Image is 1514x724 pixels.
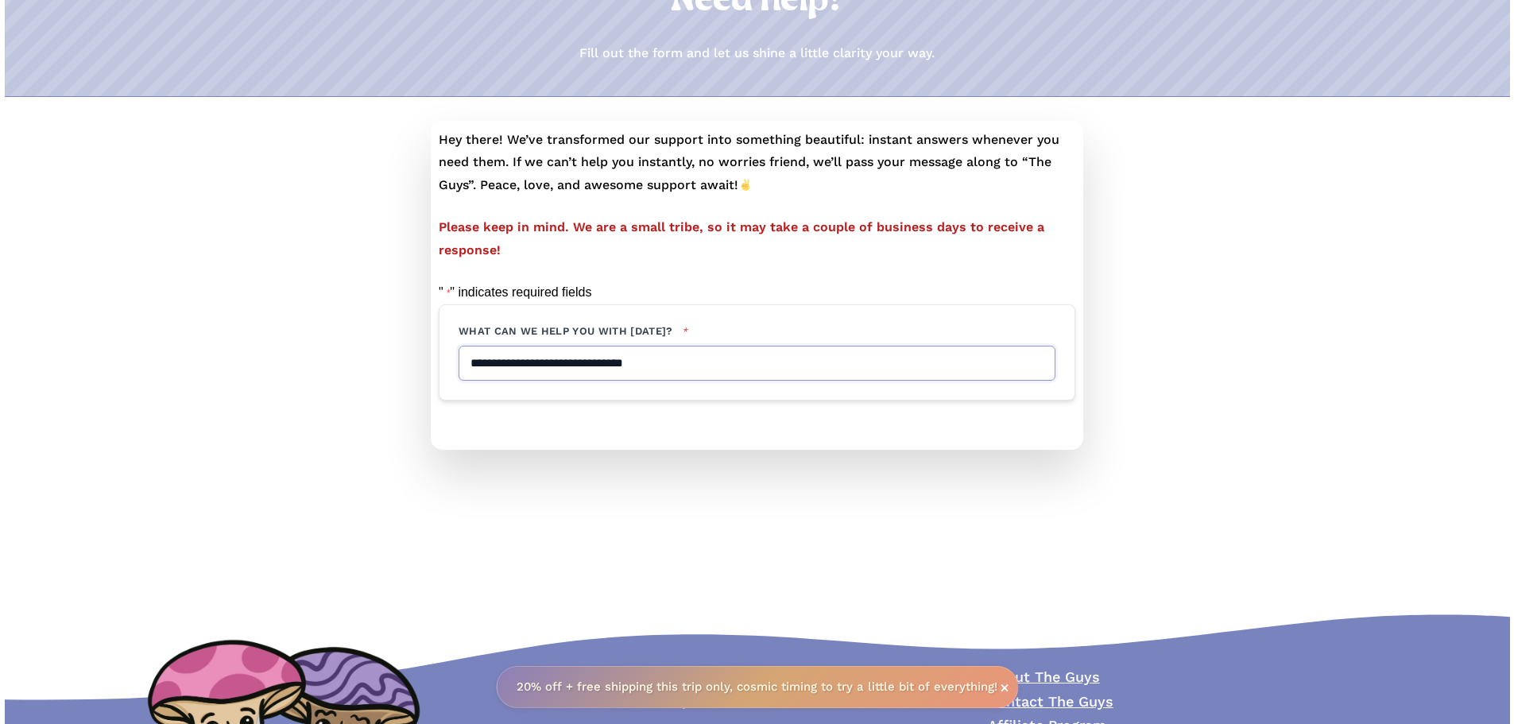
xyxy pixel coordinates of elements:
label: What can we help you with [DATE]? [459,324,1055,339]
span: × [1000,679,1009,695]
a: Contact The Guys [988,693,1113,710]
img: ✌️ [739,178,752,191]
p: " " indicates required fields [439,281,1075,305]
a: About The Guys [988,668,1100,685]
p: Fill out the form and let us shine a little clarity your way. [579,42,935,65]
p: Hey there! We’ve transformed our support into something beautiful: instant answers whenever you n... [439,129,1075,216]
strong: 20% off + free shipping this trip only, cosmic timing to try a little bit of everything! [517,679,997,694]
strong: Please keep in mind. We are a small tribe, so it may take a couple of business days to receive a ... [439,219,1044,257]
